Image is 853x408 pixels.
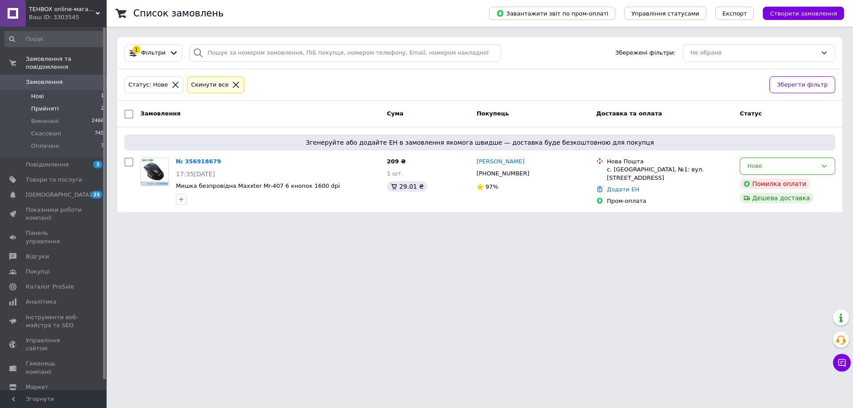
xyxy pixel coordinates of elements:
[747,162,817,171] div: Нове
[141,49,166,57] span: Фільтри
[615,49,676,57] span: Збережені фільтри:
[607,197,733,205] div: Пром-оплата
[26,78,63,86] span: Замовлення
[128,138,832,147] span: Згенеруйте або додайте ЕН в замовлення якомога швидше — доставка буде безкоштовною для покупця
[489,7,615,20] button: Завантажити звіт по пром-оплаті
[91,191,102,198] span: 25
[26,176,82,184] span: Товари та послуги
[740,178,810,189] div: Помилка оплати
[92,117,104,125] span: 2466
[26,313,82,329] span: Інструменти веб-майстра та SEO
[754,10,844,16] a: Створити замовлення
[387,181,427,192] div: 29.01 ₴
[387,170,403,177] span: 1 шт.
[740,110,762,117] span: Статус
[26,360,82,376] span: Гаманець компанії
[496,9,608,17] span: Завантажити звіт по пром-оплаті
[26,55,107,71] span: Замовлення та повідомлення
[769,76,835,94] button: Зберегти фільтр
[140,110,180,117] span: Замовлення
[101,92,104,100] span: 1
[690,48,817,58] div: Не обрано
[189,80,231,90] div: Cкинути все
[477,110,509,117] span: Покупець
[95,130,104,138] span: 745
[31,130,61,138] span: Скасовані
[101,142,104,150] span: 3
[26,337,82,353] span: Управління сайтом
[140,158,169,186] a: Фото товару
[26,298,56,306] span: Аналітика
[127,80,170,90] div: Статус: Нове
[176,170,215,178] span: 17:35[DATE]
[29,13,107,21] div: Ваш ID: 3303545
[141,158,168,186] img: Фото товару
[624,7,706,20] button: Управління статусами
[31,117,59,125] span: Виконані
[596,110,662,117] span: Доставка та оплата
[607,186,639,193] a: Додати ЕН
[133,8,223,19] h1: Список замовлень
[475,168,531,179] div: [PHONE_NUMBER]
[26,161,69,169] span: Повідомлення
[26,253,49,261] span: Відгуки
[763,7,844,20] button: Створити замовлення
[26,191,92,199] span: [DEMOGRAPHIC_DATA]
[607,166,733,182] div: с. [GEOGRAPHIC_DATA], №1: вул. [STREET_ADDRESS]
[740,193,813,203] div: Дешева доставка
[176,182,340,189] a: Мишка безпровідна Maxxter Mr-407 6 кнопок 1600 dpi
[31,142,59,150] span: Оплачені
[607,158,733,166] div: Нова Пошта
[29,5,96,13] span: TEHBOX online-магазин
[722,10,747,17] span: Експорт
[26,229,82,245] span: Панель управління
[486,183,498,190] span: 97%
[176,158,221,165] a: № 356918679
[387,158,406,165] span: 209 ₴
[132,46,140,54] div: 1
[101,105,104,113] span: 2
[26,283,74,291] span: Каталог ProSale
[26,268,50,276] span: Покупці
[189,44,501,62] input: Пошук за номером замовлення, ПІБ покупця, номером телефону, Email, номером накладної
[715,7,754,20] button: Експорт
[833,354,851,372] button: Чат з покупцем
[26,206,82,222] span: Показники роботи компанії
[477,158,525,166] a: [PERSON_NAME]
[31,105,59,113] span: Прийняті
[93,161,102,168] span: 3
[631,10,699,17] span: Управління статусами
[770,10,837,17] span: Створити замовлення
[31,92,44,100] span: Нові
[387,110,403,117] span: Cума
[26,383,48,391] span: Маркет
[777,80,828,90] span: Зберегти фільтр
[4,31,105,47] input: Пошук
